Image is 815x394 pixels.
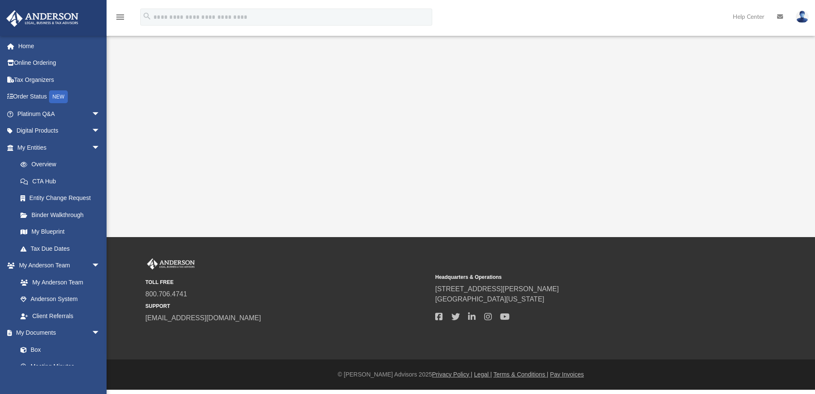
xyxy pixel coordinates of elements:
[6,139,113,156] a: My Entitiesarrow_drop_down
[12,173,113,190] a: CTA Hub
[12,274,104,291] a: My Anderson Team
[6,324,109,342] a: My Documentsarrow_drop_down
[12,358,109,375] a: Meeting Minutes
[115,12,125,22] i: menu
[435,295,544,303] a: [GEOGRAPHIC_DATA][US_STATE]
[12,307,109,324] a: Client Referrals
[12,223,109,240] a: My Blueprint
[92,139,109,156] span: arrow_drop_down
[432,371,473,378] a: Privacy Policy |
[435,273,719,281] small: Headquarters & Operations
[12,190,113,207] a: Entity Change Request
[6,105,113,122] a: Platinum Q&Aarrow_drop_down
[6,55,113,72] a: Online Ordering
[12,341,104,358] a: Box
[145,290,187,298] a: 800.706.4741
[474,371,492,378] a: Legal |
[142,12,152,21] i: search
[796,11,809,23] img: User Pic
[115,16,125,22] a: menu
[92,257,109,275] span: arrow_drop_down
[92,324,109,342] span: arrow_drop_down
[92,105,109,123] span: arrow_drop_down
[6,38,113,55] a: Home
[6,122,113,139] a: Digital Productsarrow_drop_down
[145,258,197,269] img: Anderson Advisors Platinum Portal
[107,370,815,379] div: © [PERSON_NAME] Advisors 2025
[92,122,109,140] span: arrow_drop_down
[6,257,109,274] a: My Anderson Teamarrow_drop_down
[12,291,109,308] a: Anderson System
[12,206,113,223] a: Binder Walkthrough
[550,371,584,378] a: Pay Invoices
[435,285,559,293] a: [STREET_ADDRESS][PERSON_NAME]
[12,156,113,173] a: Overview
[145,314,261,322] a: [EMAIL_ADDRESS][DOMAIN_NAME]
[494,371,549,378] a: Terms & Conditions |
[6,71,113,88] a: Tax Organizers
[49,90,68,103] div: NEW
[145,278,429,286] small: TOLL FREE
[4,10,81,27] img: Anderson Advisors Platinum Portal
[12,240,113,257] a: Tax Due Dates
[6,88,113,106] a: Order StatusNEW
[145,302,429,310] small: SUPPORT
